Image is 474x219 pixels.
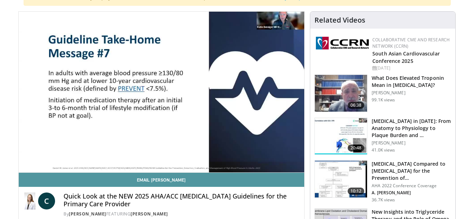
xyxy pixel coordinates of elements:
[19,12,305,173] video-js: Video Player
[64,211,299,217] div: By FEATURING
[19,173,305,187] a: Email [PERSON_NAME]
[372,75,451,89] h3: What Does Elevated Troponin Mean in [MEDICAL_DATA]?
[314,118,451,155] a: 20:48 [MEDICAL_DATA] in [DATE]: From Anatomy to Physiology to Plaque Burden and … [PERSON_NAME] 4...
[69,211,106,217] a: [PERSON_NAME]
[372,65,450,71] div: [DATE]
[131,211,168,217] a: [PERSON_NAME]
[372,90,451,96] p: [PERSON_NAME]
[372,160,451,182] h3: [MEDICAL_DATA] Compared to [MEDICAL_DATA] for the Prevention of…
[24,193,36,209] img: Dr. Catherine P. Benziger
[372,190,451,196] p: A. [PERSON_NAME]
[372,97,395,103] p: 99.1K views
[314,75,451,112] a: 06:38 What Does Elevated Troponin Mean in [MEDICAL_DATA]? [PERSON_NAME] 99.1K views
[372,197,395,203] p: 36.7K views
[372,37,450,49] a: Collaborative CME and Research Network (CCRN)
[315,161,367,197] img: 7c0f9b53-1609-4588-8498-7cac8464d722.150x105_q85_crop-smart_upscale.jpg
[372,118,451,139] h3: [MEDICAL_DATA] in [DATE]: From Anatomy to Physiology to Plaque Burden and …
[348,144,365,152] span: 20:48
[314,160,451,203] a: 10:12 [MEDICAL_DATA] Compared to [MEDICAL_DATA] for the Prevention of… AHA 2022 Conference Covera...
[64,193,299,208] h4: Quick Look at the NEW 2025 AHA/ACC [MEDICAL_DATA] Guidelines for the Primary Care Provider
[372,183,451,189] p: AHA 2022 Conference Coverage
[372,147,395,153] p: 41.0K views
[348,188,365,195] span: 10:12
[315,118,367,155] img: 823da73b-7a00-425d-bb7f-45c8b03b10c3.150x105_q85_crop-smart_upscale.jpg
[38,193,55,209] a: C
[372,50,440,64] a: South Asian Cardiovascular Conference 2025
[348,102,365,109] span: 06:38
[315,75,367,112] img: 98daf78a-1d22-4ebe-927e-10afe95ffd94.150x105_q85_crop-smart_upscale.jpg
[314,16,365,24] h4: Related Videos
[316,37,369,49] img: a04ee3ba-8487-4636-b0fb-5e8d268f3737.png.150x105_q85_autocrop_double_scale_upscale_version-0.2.png
[372,140,451,146] p: [PERSON_NAME]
